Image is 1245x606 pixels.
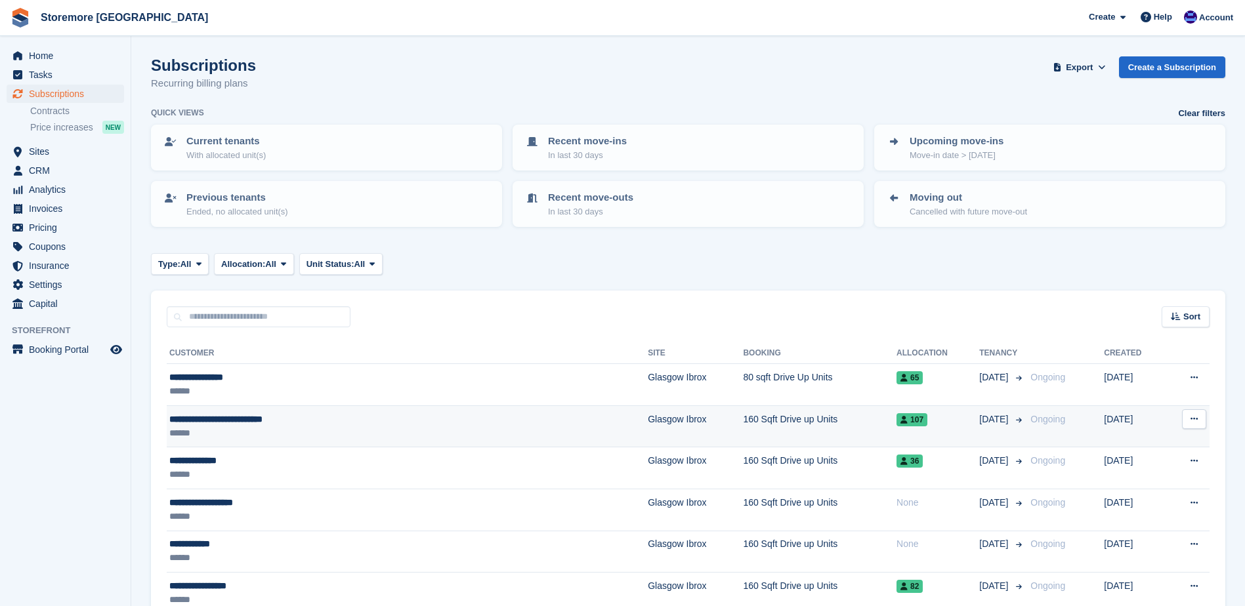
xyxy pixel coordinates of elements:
[979,579,1011,593] span: [DATE]
[7,161,124,180] a: menu
[548,205,633,218] p: In last 30 days
[1066,61,1093,74] span: Export
[151,56,256,74] h1: Subscriptions
[221,258,265,271] span: Allocation:
[30,120,124,134] a: Price increases NEW
[1199,11,1233,24] span: Account
[180,258,192,271] span: All
[743,405,897,447] td: 160 Sqft Drive up Units
[299,253,383,275] button: Unit Status: All
[30,105,124,117] a: Contracts
[897,343,979,364] th: Allocation
[743,447,897,489] td: 160 Sqft Drive up Units
[897,371,923,384] span: 65
[1104,405,1165,447] td: [DATE]
[186,134,266,149] p: Current tenants
[1030,455,1065,466] span: Ongoing
[29,199,108,218] span: Invoices
[548,149,627,162] p: In last 30 days
[897,537,979,551] div: None
[29,340,108,359] span: Booking Portal
[102,121,124,134] div: NEW
[1119,56,1225,78] a: Create a Subscription
[979,371,1011,384] span: [DATE]
[648,447,743,489] td: Glasgow Ibrox
[29,142,108,161] span: Sites
[7,66,124,84] a: menu
[35,7,213,28] a: Storemore [GEOGRAPHIC_DATA]
[30,121,93,134] span: Price increases
[648,343,743,364] th: Site
[743,531,897,573] td: 160 Sqft Drive up Units
[29,47,108,65] span: Home
[306,258,354,271] span: Unit Status:
[12,324,131,337] span: Storefront
[514,126,862,169] a: Recent move-ins In last 30 days
[151,253,209,275] button: Type: All
[1184,10,1197,24] img: Angela
[1104,489,1165,531] td: [DATE]
[152,126,501,169] a: Current tenants With allocated unit(s)
[897,496,979,510] div: None
[743,489,897,531] td: 160 Sqft Drive up Units
[29,294,108,313] span: Capital
[29,85,108,103] span: Subscriptions
[29,66,108,84] span: Tasks
[897,455,923,468] span: 36
[910,149,1003,162] p: Move-in date > [DATE]
[7,294,124,313] a: menu
[1030,497,1065,508] span: Ongoing
[1030,372,1065,382] span: Ongoing
[1030,580,1065,591] span: Ongoing
[108,342,124,357] a: Preview store
[1104,364,1165,406] td: [DATE]
[151,76,256,91] p: Recurring billing plans
[7,180,124,199] a: menu
[152,182,501,226] a: Previous tenants Ended, no allocated unit(s)
[648,531,743,573] td: Glasgow Ibrox
[979,454,1011,468] span: [DATE]
[1183,310,1200,323] span: Sort
[979,537,1011,551] span: [DATE]
[1104,343,1165,364] th: Created
[29,218,108,237] span: Pricing
[167,343,648,364] th: Customer
[876,126,1224,169] a: Upcoming move-ins Move-in date > [DATE]
[7,275,124,294] a: menu
[876,182,1224,226] a: Moving out Cancelled with future move-out
[979,496,1011,510] span: [DATE]
[7,142,124,161] a: menu
[214,253,294,275] button: Allocation: All
[648,489,743,531] td: Glasgow Ibrox
[29,256,108,275] span: Insurance
[910,134,1003,149] p: Upcoming move-ins
[548,190,633,205] p: Recent move-outs
[29,180,108,199] span: Analytics
[979,413,1011,426] span: [DATE]
[648,405,743,447] td: Glasgow Ibrox
[7,237,124,256] a: menu
[1030,538,1065,549] span: Ongoing
[29,161,108,180] span: CRM
[897,580,923,593] span: 82
[1030,414,1065,424] span: Ongoing
[7,85,124,103] a: menu
[11,8,30,28] img: stora-icon-8386f47178a22dfd0bd8f6a31ec36ba5ce8667c1dd55bd0f319d3a0aa187defe.svg
[1104,447,1165,489] td: [DATE]
[743,343,897,364] th: Booking
[158,258,180,271] span: Type:
[265,258,276,271] span: All
[186,190,288,205] p: Previous tenants
[979,343,1025,364] th: Tenancy
[743,364,897,406] td: 80 sqft Drive Up Units
[7,340,124,359] a: menu
[1089,10,1115,24] span: Create
[514,182,862,226] a: Recent move-outs In last 30 days
[151,107,204,119] h6: Quick views
[354,258,366,271] span: All
[1051,56,1108,78] button: Export
[1154,10,1172,24] span: Help
[7,47,124,65] a: menu
[7,256,124,275] a: menu
[29,237,108,256] span: Coupons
